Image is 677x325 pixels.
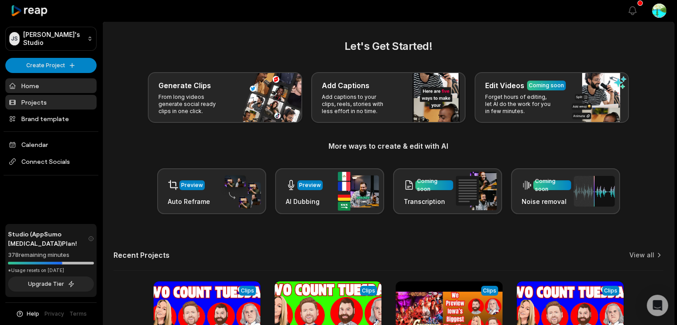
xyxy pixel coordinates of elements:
div: *Usage resets on [DATE] [8,267,94,274]
a: Home [5,78,97,93]
button: Help [16,310,39,318]
div: Open Intercom Messenger [647,295,668,316]
p: Add captions to your clips, reels, stories with less effort in no time. [322,93,391,115]
div: Preview [299,181,321,189]
a: Calendar [5,137,97,152]
div: Coming soon [529,81,564,89]
a: Terms [69,310,87,318]
h3: Transcription [404,197,453,206]
h3: Edit Videos [485,80,524,91]
div: JS [9,32,20,45]
div: Coming soon [535,177,569,193]
img: transcription.png [456,172,497,210]
button: Upgrade Tier [8,276,94,292]
h3: Noise removal [522,197,571,206]
h3: More ways to create & edit with AI [114,141,663,151]
h3: Generate Clips [158,80,211,91]
a: Projects [5,95,97,110]
span: Connect Socials [5,154,97,170]
h2: Let's Get Started! [114,38,663,54]
a: Privacy [45,310,64,318]
h3: AI Dubbing [286,197,323,206]
span: Help [27,310,39,318]
h3: Add Captions [322,80,369,91]
img: noise_removal.png [574,176,615,207]
img: auto_reframe.png [220,174,261,209]
img: ai_dubbing.png [338,172,379,211]
h3: Auto Reframe [168,197,210,206]
p: [PERSON_NAME]'s Studio [23,31,84,47]
button: Create Project [5,58,97,73]
h2: Recent Projects [114,251,170,260]
a: Brand template [5,111,97,126]
a: View all [629,251,654,260]
span: Studio (AppSumo [MEDICAL_DATA]) Plan! [8,229,88,248]
div: Preview [181,181,203,189]
p: Forget hours of editing, let AI do the work for you in few minutes. [485,93,554,115]
div: Coming soon [417,177,451,193]
div: 378 remaining minutes [8,251,94,260]
p: From long videos generate social ready clips in one click. [158,93,227,115]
